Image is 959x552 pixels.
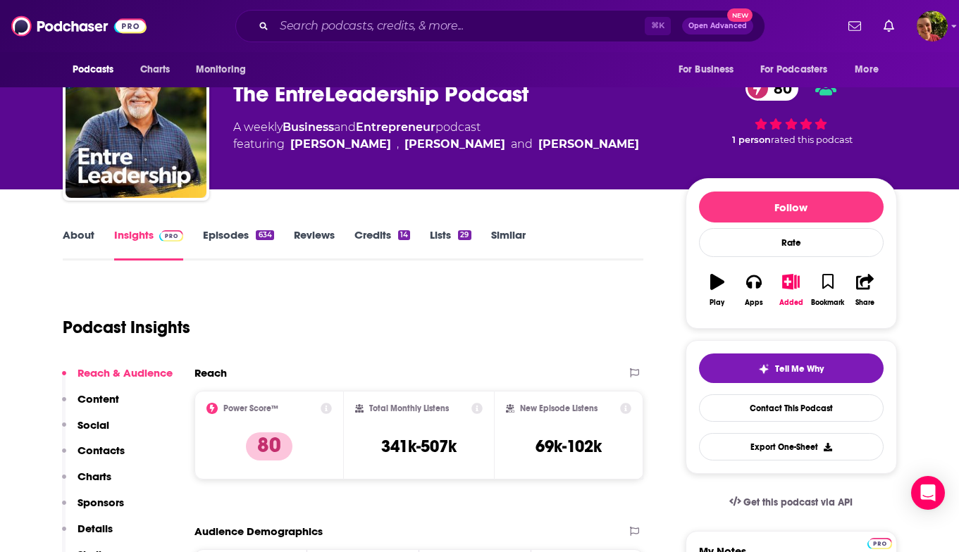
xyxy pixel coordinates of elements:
h3: 341k-507k [381,436,457,457]
button: Reach & Audience [62,366,173,392]
h3: 69k-102k [536,436,602,457]
a: Ken Coleman [290,136,391,153]
button: Apps [736,265,772,315]
div: Play [710,299,724,307]
h2: Power Score™ [223,403,278,413]
a: Charts [131,56,179,83]
img: User Profile [917,11,948,42]
button: open menu [63,56,132,83]
span: Get this podcast via API [743,496,853,508]
button: Social [62,418,109,444]
div: Apps [745,299,763,307]
span: and [511,136,533,153]
span: More [855,60,879,80]
p: Content [78,392,119,406]
p: Reach & Audience [78,366,173,379]
span: ⌘ K [645,17,671,35]
a: Pro website [867,536,892,549]
span: Podcasts [73,60,114,80]
p: Details [78,522,113,535]
a: Reviews [294,228,335,261]
p: Sponsors [78,496,124,509]
button: Added [772,265,809,315]
button: Share [846,265,883,315]
button: tell me why sparkleTell Me Why [699,353,884,383]
button: Show profile menu [917,11,948,42]
button: open menu [845,56,896,83]
a: Lists29 [430,228,471,261]
a: Show notifications dropdown [843,14,867,38]
div: Open Intercom Messenger [911,476,945,510]
a: Episodes634 [203,228,273,261]
img: tell me why sparkle [758,363,769,375]
span: Monitoring [196,60,246,80]
h2: Total Monthly Listens [369,403,449,413]
h2: New Episode Listens [520,403,598,413]
button: Play [699,265,736,315]
button: open menu [186,56,264,83]
div: Share [855,299,874,307]
button: Content [62,392,119,418]
div: 634 [256,230,273,240]
a: Business [283,120,334,134]
a: Dave Ramsey [538,136,639,153]
h1: Podcast Insights [63,317,190,338]
button: Sponsors [62,496,124,522]
p: Charts [78,470,111,483]
button: open menu [669,56,752,83]
a: Entrepreneur [356,120,435,134]
span: New [727,8,753,22]
a: Similar [491,228,526,261]
span: featuring [233,136,639,153]
img: The EntreLeadership Podcast [66,57,206,198]
button: Follow [699,192,884,222]
div: Added [779,299,803,307]
button: open menu [751,56,848,83]
span: 1 person [732,134,771,145]
button: Contacts [62,444,125,470]
a: Contact This Podcast [699,394,884,422]
input: Search podcasts, credits, & more... [274,15,645,37]
button: Bookmark [810,265,846,315]
button: Details [62,522,113,548]
span: For Podcasters [760,60,828,80]
div: 29 [458,230,471,240]
a: Credits14 [354,228,410,261]
p: Social [78,418,109,432]
span: Charts [140,60,171,80]
img: Podchaser Pro [867,538,892,549]
a: Daniel Tardy [404,136,505,153]
h2: Reach [194,366,227,379]
a: Get this podcast via API [718,485,865,520]
button: Charts [62,470,111,496]
a: 80 [745,76,799,101]
div: Rate [699,228,884,257]
div: 80 1 personrated this podcast [686,67,897,154]
button: Open AdvancedNew [682,18,753,34]
a: Show notifications dropdown [878,14,900,38]
span: Open Advanced [688,23,747,30]
p: 80 [246,432,292,460]
a: About [63,228,94,261]
div: A weekly podcast [233,119,639,153]
div: Bookmark [811,299,844,307]
div: Search podcasts, credits, & more... [235,10,765,42]
span: , [397,136,399,153]
span: and [334,120,356,134]
a: InsightsPodchaser Pro [114,228,184,261]
p: Contacts [78,444,125,457]
img: Podchaser Pro [159,230,184,241]
h2: Audience Demographics [194,525,323,538]
span: For Business [679,60,734,80]
span: rated this podcast [771,134,853,145]
img: Podchaser - Follow, Share and Rate Podcasts [11,13,147,39]
span: Logged in as Marz [917,11,948,42]
span: Tell Me Why [775,363,824,375]
span: 80 [760,76,799,101]
div: 14 [398,230,410,240]
button: Export One-Sheet [699,433,884,460]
